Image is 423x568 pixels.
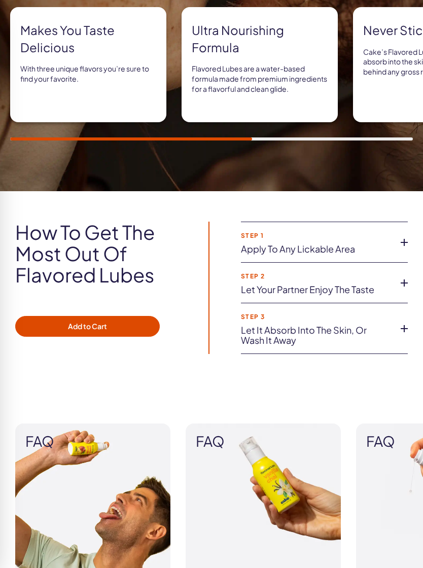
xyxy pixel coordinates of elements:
[241,313,392,320] strong: Step 3
[241,244,392,254] a: Apply to any lickable area
[241,285,392,295] a: Let your partner enjoy the taste
[192,22,328,56] strong: Ultra nourishing formula
[20,22,156,56] strong: Makes you taste delicious
[20,64,156,84] p: With three unique flavors you’re sure to find your favorite.
[25,434,160,449] span: FAQ
[15,316,160,337] button: Add to Cart
[192,64,328,94] p: Flavored Lubes are a water-based formula made from premium ingredients for a flavorful and clean ...
[241,232,392,239] strong: Step 1
[15,222,180,285] h2: How to get the most out of flavored lubes
[241,273,392,279] strong: Step 2
[241,325,392,345] a: Let it absorb into the skin, or wash it away
[196,434,331,449] span: FAQ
